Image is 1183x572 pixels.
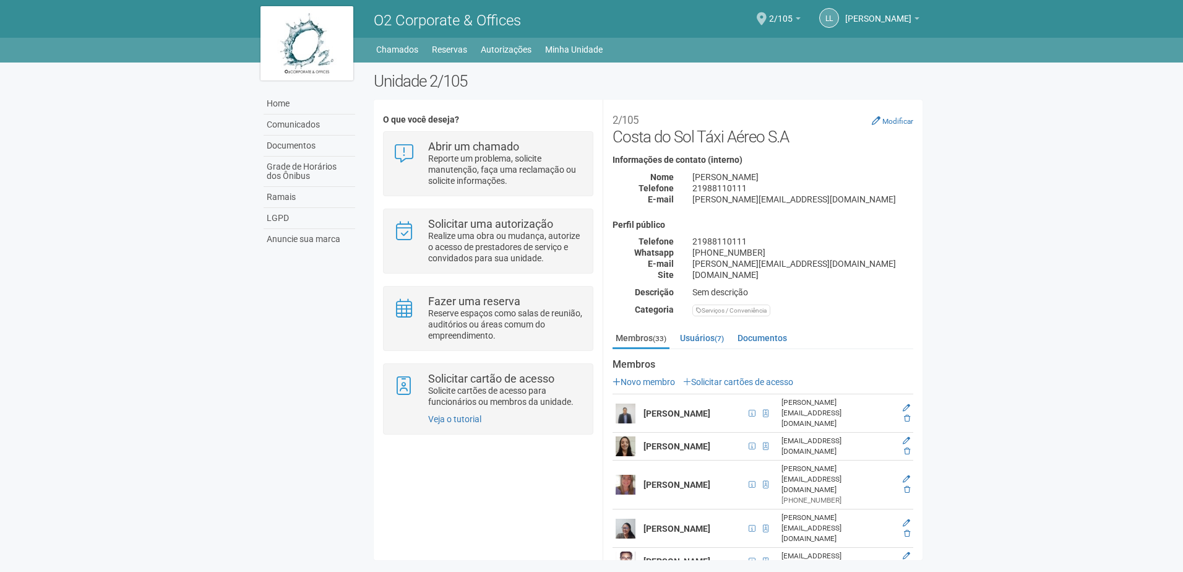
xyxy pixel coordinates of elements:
a: Veja o tutorial [428,414,481,424]
a: Solicitar cartões de acesso [683,377,793,387]
a: Modificar [872,116,913,126]
strong: [PERSON_NAME] [643,441,710,451]
h4: Informações de contato (interno) [613,155,913,165]
img: user.png [616,552,635,571]
div: Sem descrição [683,287,923,298]
div: 21988110111 [683,236,923,247]
strong: [PERSON_NAME] [643,524,710,534]
a: Editar membro [903,436,910,445]
img: logo.jpg [260,6,353,80]
strong: Solicitar uma autorização [428,217,553,230]
div: [EMAIL_ADDRESS][DOMAIN_NAME] [781,551,893,572]
small: Modificar [882,117,913,126]
a: Excluir membro [904,485,910,494]
span: O2 Corporate & Offices [374,12,521,29]
h2: Unidade 2/105 [374,72,923,90]
a: Excluir membro [904,447,910,456]
a: Autorizações [481,41,531,58]
h4: Perfil público [613,220,913,230]
strong: Solicitar cartão de acesso [428,372,554,385]
img: user.png [616,404,635,423]
strong: Nome [650,172,674,182]
a: Documentos [734,329,790,347]
a: Documentos [264,136,355,157]
span: Lara Lira Justino [845,2,911,24]
img: user.png [616,436,635,456]
div: [PERSON_NAME] [683,171,923,183]
div: [PERSON_NAME][EMAIL_ADDRESS][DOMAIN_NAME] [781,397,893,429]
strong: Whatsapp [634,248,674,258]
strong: [PERSON_NAME] [643,557,710,566]
a: Usuários(7) [677,329,727,347]
div: 21988110111 [683,183,923,194]
a: Excluir membro [904,414,910,423]
strong: Abrir um chamado [428,140,519,153]
span: 2/105 [769,2,793,24]
div: [PHONE_NUMBER] [781,495,893,506]
strong: Fazer uma reserva [428,295,520,308]
strong: Categoria [635,305,674,314]
a: LGPD [264,208,355,229]
p: Reporte um problema, solicite manutenção, faça uma reclamação ou solicite informações. [428,153,583,186]
a: Minha Unidade [545,41,603,58]
img: user.png [616,519,635,539]
a: Excluir membro [904,529,910,538]
h2: Costa do Sol Táxi Aéreo S.A [613,109,913,146]
h4: O que você deseja? [383,115,593,124]
div: Serviços / Conveniência [692,305,770,316]
strong: Descrição [635,287,674,297]
a: Home [264,93,355,115]
p: Realize uma obra ou mudança, autorize o acesso de prestadores de serviço e convidados para sua un... [428,230,583,264]
p: Solicite cartões de acesso para funcionários ou membros da unidade. [428,385,583,407]
a: 2/105 [769,15,801,25]
a: [PERSON_NAME] [845,15,919,25]
a: Reservas [432,41,467,58]
strong: Membros [613,359,913,370]
a: Grade de Horários dos Ônibus [264,157,355,187]
a: Editar membro [903,404,910,412]
strong: Telefone [639,183,674,193]
strong: [PERSON_NAME] [643,409,710,418]
a: Editar membro [903,552,910,560]
strong: Telefone [639,236,674,246]
strong: E-mail [648,259,674,269]
small: 2/105 [613,114,639,126]
a: Ramais [264,187,355,208]
a: Solicitar cartão de acesso Solicite cartões de acesso para funcionários ou membros da unidade. [393,373,583,407]
strong: E-mail [648,194,674,204]
small: (7) [715,334,724,343]
a: Solicitar uma autorização Realize uma obra ou mudança, autorize o acesso de prestadores de serviç... [393,219,583,264]
strong: Site [658,270,674,280]
p: Reserve espaços como salas de reunião, auditórios ou áreas comum do empreendimento. [428,308,583,341]
img: user.png [616,475,635,495]
div: [PERSON_NAME][EMAIL_ADDRESS][DOMAIN_NAME] [683,258,923,269]
a: Editar membro [903,475,910,483]
div: [PERSON_NAME][EMAIL_ADDRESS][DOMAIN_NAME] [683,194,923,205]
a: Editar membro [903,519,910,527]
a: Anuncie sua marca [264,229,355,249]
a: Membros(33) [613,329,669,349]
small: (33) [653,334,666,343]
div: [EMAIL_ADDRESS][DOMAIN_NAME] [781,436,893,457]
div: [PHONE_NUMBER] [683,247,923,258]
div: [DOMAIN_NAME] [683,269,923,280]
a: Fazer uma reserva Reserve espaços como salas de reunião, auditórios ou áreas comum do empreendime... [393,296,583,341]
a: LL [819,8,839,28]
div: [PERSON_NAME][EMAIL_ADDRESS][DOMAIN_NAME] [781,513,893,544]
a: Comunicados [264,115,355,136]
a: Abrir um chamado Reporte um problema, solicite manutenção, faça uma reclamação ou solicite inform... [393,141,583,186]
a: Chamados [376,41,418,58]
div: [PERSON_NAME][EMAIL_ADDRESS][DOMAIN_NAME] [781,464,893,495]
strong: [PERSON_NAME] [643,480,710,490]
a: Novo membro [613,377,675,387]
